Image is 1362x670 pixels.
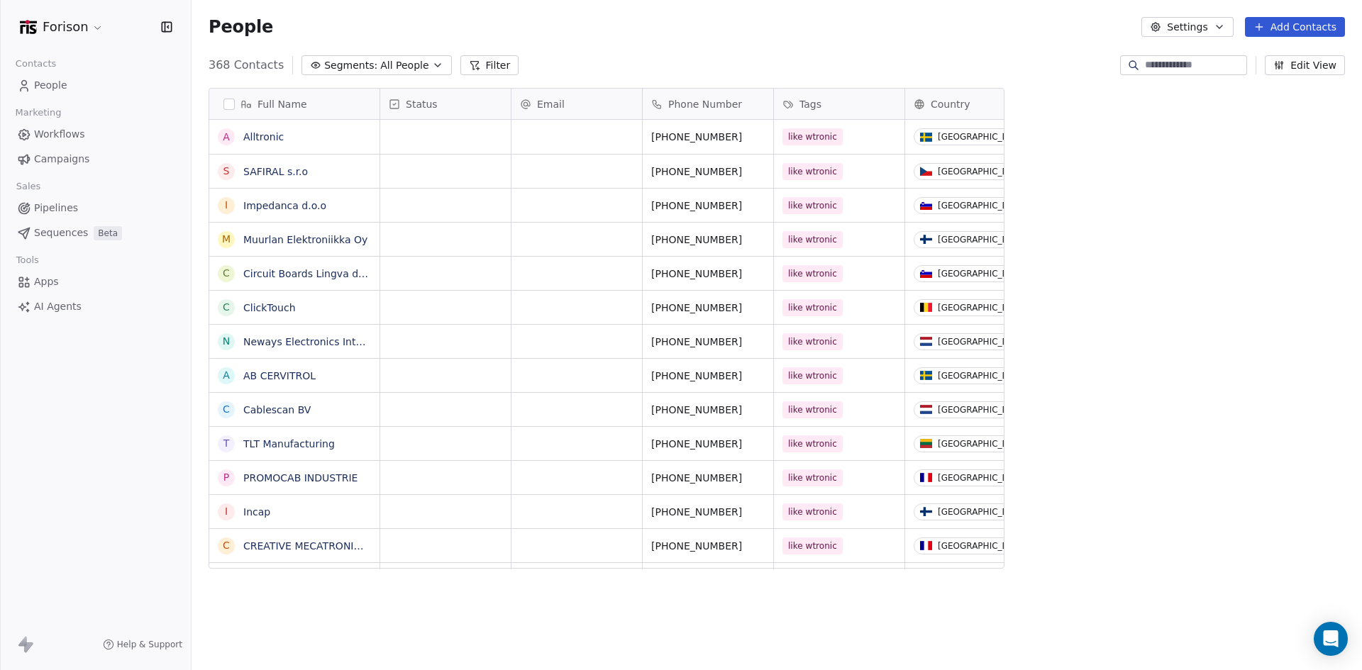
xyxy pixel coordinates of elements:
span: [PHONE_NUMBER] [651,437,765,451]
div: [GEOGRAPHIC_DATA] [938,405,1021,415]
span: [PHONE_NUMBER] [651,233,765,247]
button: Filter [460,55,519,75]
div: [GEOGRAPHIC_DATA] [938,439,1021,449]
div: [GEOGRAPHIC_DATA] [938,269,1021,279]
span: like wtronic [782,537,843,554]
span: like wtronic [782,401,843,418]
span: Email [537,97,565,111]
span: like wtronic [782,163,843,180]
span: Workflows [34,127,85,142]
span: [PHONE_NUMBER] [651,403,765,417]
span: [PHONE_NUMBER] [651,301,765,315]
span: like wtronic [782,469,843,486]
a: Help & Support [103,639,182,650]
a: TLT Manufacturing [243,438,335,450]
div: [GEOGRAPHIC_DATA] [938,167,1021,177]
span: Country [931,97,970,111]
span: like wtronic [782,231,843,248]
span: Tags [799,97,821,111]
div: [GEOGRAPHIC_DATA] [938,337,1021,347]
span: AI Agents [34,299,82,314]
div: C [223,300,230,315]
span: People [209,16,273,38]
div: A [223,130,230,145]
div: N [223,334,230,349]
span: Tools [10,250,45,271]
div: S [223,164,230,179]
span: [PHONE_NUMBER] [651,130,765,144]
div: [GEOGRAPHIC_DATA] [938,132,1021,142]
div: I [225,504,228,519]
span: Marketing [9,102,67,123]
a: Incap [243,506,270,518]
div: Email [511,89,642,119]
span: All People [380,58,428,73]
div: Tags [774,89,904,119]
div: [GEOGRAPHIC_DATA] [938,541,1021,551]
div: Open Intercom Messenger [1314,622,1348,656]
div: C [223,402,230,417]
a: AI Agents [11,295,179,318]
div: [GEOGRAPHIC_DATA] [938,201,1021,211]
button: Settings [1141,17,1233,37]
img: Logo%20Rectangular%202.png [20,18,37,35]
a: AB CERVITROL [243,370,316,381]
span: like wtronic [782,333,843,350]
div: C [223,266,230,281]
span: [PHONE_NUMBER] [651,267,765,281]
span: Segments: [324,58,377,73]
a: Neways Electronics International NV [243,336,423,347]
span: Sales [10,176,47,197]
div: P [223,470,229,485]
div: A [223,368,230,383]
button: Edit View [1265,55,1345,75]
div: T [223,436,230,451]
div: [GEOGRAPHIC_DATA] [938,235,1021,245]
div: [GEOGRAPHIC_DATA] [938,303,1021,313]
span: Campaigns [34,152,89,167]
span: Full Name [258,97,307,111]
span: [PHONE_NUMBER] [651,539,765,553]
span: Pipelines [34,201,78,216]
a: Apps [11,270,179,294]
a: ClickTouch [243,302,296,313]
div: Country [905,89,1036,119]
a: SequencesBeta [11,221,179,245]
span: Phone Number [668,97,742,111]
a: Circuit Boards Lingva d.o.o [243,268,377,279]
a: Pipelines [11,196,179,220]
span: 368 Contacts [209,57,284,74]
a: SAFIRAL s.r.o [243,166,308,177]
div: grid [209,120,380,569]
div: I [225,198,228,213]
span: Forison [43,18,89,36]
a: Cablescan BV [243,404,311,415]
button: Forison [17,15,106,39]
a: Alltronic [243,131,284,143]
span: Sequences [34,225,88,240]
a: Muurlan Elektroniikka Oy [243,234,367,245]
a: Campaigns [11,147,179,171]
span: Apps [34,274,59,289]
span: like wtronic [782,128,843,145]
span: like wtronic [782,503,843,520]
div: Full Name [209,89,380,119]
span: like wtronic [782,367,843,384]
div: Phone Number [643,89,773,119]
span: [PHONE_NUMBER] [651,471,765,485]
span: like wtronic [782,265,843,282]
span: [PHONE_NUMBER] [651,369,765,383]
span: [PHONE_NUMBER] [651,335,765,349]
span: [PHONE_NUMBER] [651,505,765,519]
span: [PHONE_NUMBER] [651,199,765,213]
div: [GEOGRAPHIC_DATA] [938,371,1021,381]
a: Workflows [11,123,179,146]
span: [PHONE_NUMBER] [651,164,765,179]
span: like wtronic [782,197,843,214]
div: Status [380,89,511,119]
span: Status [406,97,438,111]
button: Add Contacts [1245,17,1345,37]
div: M [222,232,231,247]
a: CREATIVE MECATRONIQUE [243,540,375,552]
span: Beta [94,226,122,240]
